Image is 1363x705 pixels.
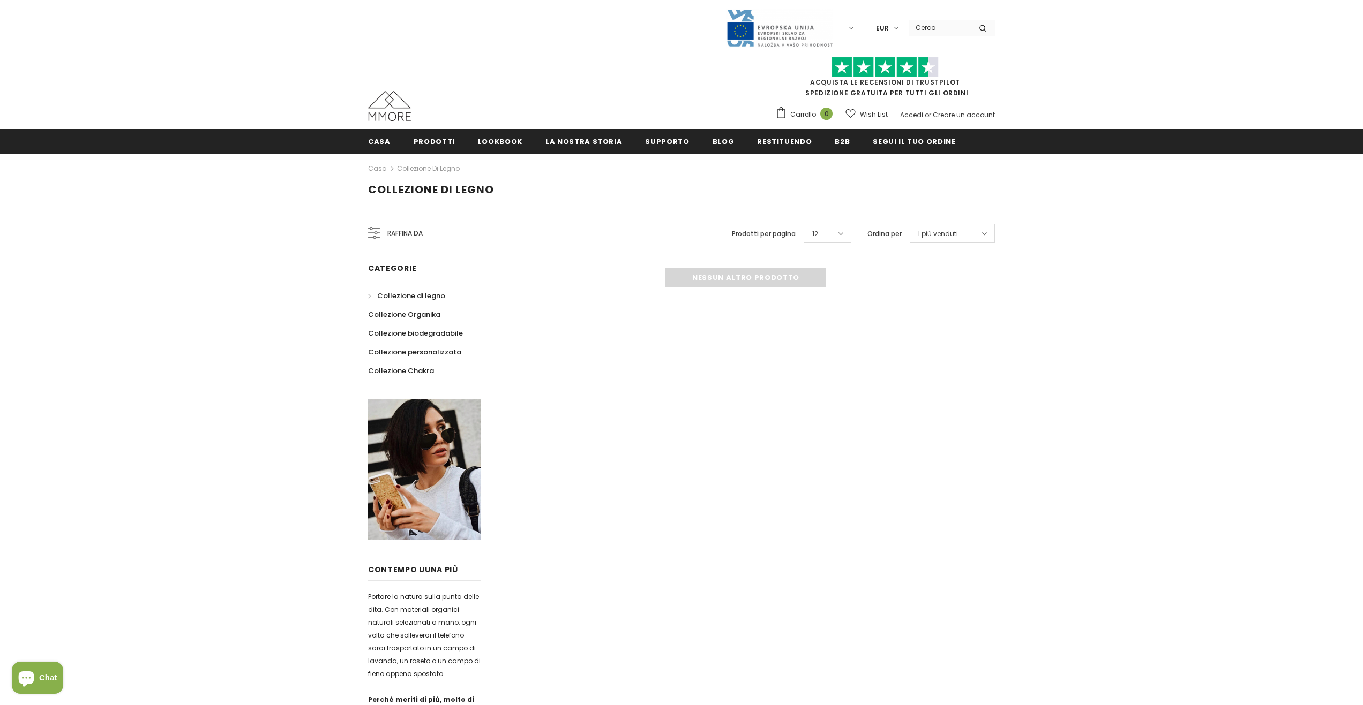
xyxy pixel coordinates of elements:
a: B2B [835,129,850,153]
span: Collezione di legno [377,291,445,301]
a: Acquista le recensioni di TrustPilot [810,78,960,87]
a: Collezione Chakra [368,361,434,380]
span: Collezione Chakra [368,366,434,376]
span: or [925,110,931,119]
span: EUR [876,23,889,34]
span: Segui il tuo ordine [873,137,955,147]
a: supporto [645,129,689,153]
span: Casa [368,137,391,147]
span: Carrello [790,109,816,120]
label: Prodotti per pagina [732,229,796,239]
span: supporto [645,137,689,147]
a: Collezione di legno [397,164,460,173]
span: Prodotti [414,137,455,147]
span: Collezione biodegradabile [368,328,463,338]
a: Blog [713,129,735,153]
a: Accedi [900,110,923,119]
p: Portare la natura sulla punta delle dita. Con materiali organici naturali selezionati a mano, ogn... [368,590,481,680]
label: Ordina per [867,229,902,239]
span: 0 [820,108,833,120]
span: B2B [835,137,850,147]
span: SPEDIZIONE GRATUITA PER TUTTI GLI ORDINI [775,62,995,97]
a: Segui il tuo ordine [873,129,955,153]
img: Fidati di Pilot Stars [832,57,939,78]
span: Lookbook [478,137,522,147]
a: La nostra storia [545,129,622,153]
span: I più venduti [918,229,958,239]
a: Collezione di legno [368,286,445,305]
a: Prodotti [414,129,455,153]
span: Collezione personalizzata [368,347,461,357]
span: La nostra storia [545,137,622,147]
span: Blog [713,137,735,147]
a: Carrello 0 [775,107,838,123]
inbox-online-store-chat: Shopify online store chat [9,662,66,696]
span: contempo uUna più [368,564,458,575]
span: Collezione Organika [368,309,440,320]
span: 12 [812,229,818,239]
img: Casi MMORE [368,91,411,121]
input: Search Site [909,20,971,35]
a: Collezione Organika [368,305,440,324]
img: Javni Razpis [726,9,833,48]
a: Creare un account [933,110,995,119]
a: Collezione biodegradabile [368,324,463,343]
span: Categorie [368,263,416,274]
span: Collezione di legno [368,182,494,197]
a: Casa [368,129,391,153]
span: Restituendo [757,137,812,147]
a: Javni Razpis [726,23,833,32]
span: Wish List [860,109,888,120]
a: Lookbook [478,129,522,153]
a: Casa [368,162,387,175]
a: Restituendo [757,129,812,153]
a: Collezione personalizzata [368,343,461,361]
span: Raffina da [387,228,423,239]
a: Wish List [845,105,888,124]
